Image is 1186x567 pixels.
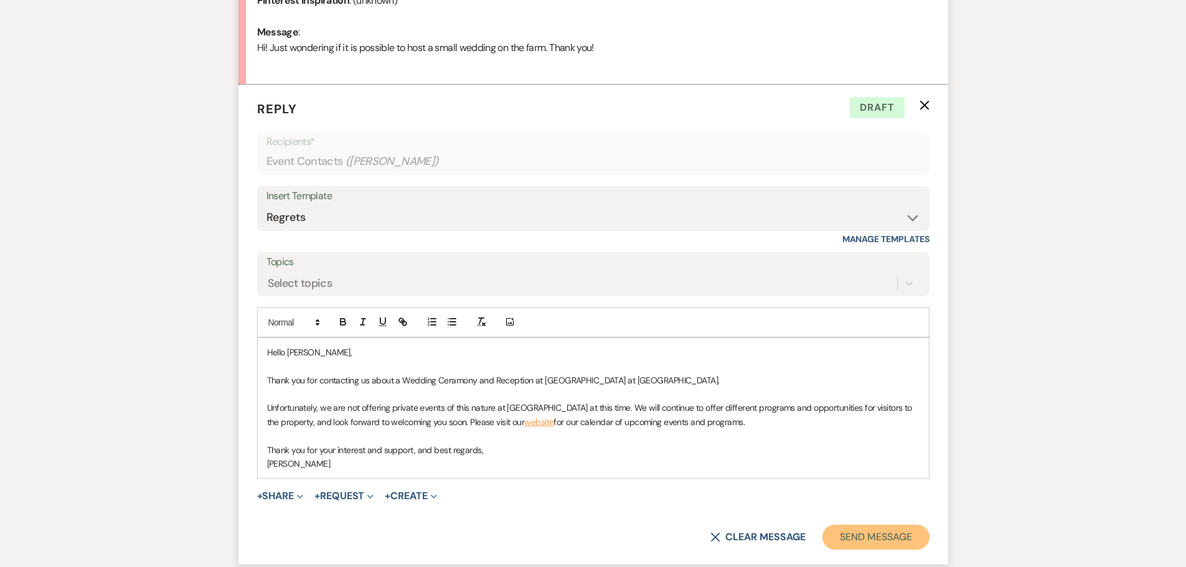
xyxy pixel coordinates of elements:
[257,101,297,117] span: Reply
[267,402,915,427] span: We will continue to offer different programs and opportunities for visitors to the property, and ...
[266,134,920,150] p: Recipients*
[257,491,304,501] button: Share
[822,525,929,550] button: Send Message
[266,187,920,205] div: Insert Template
[266,253,920,271] label: Topics
[842,233,930,245] a: Manage Templates
[267,444,484,456] span: Thank you for your interest and support, and best regards,
[524,416,553,428] a: website
[385,491,390,501] span: +
[267,345,920,359] p: Hello [PERSON_NAME],
[267,457,920,471] p: [PERSON_NAME]
[314,491,320,501] span: +
[346,153,439,170] span: ( [PERSON_NAME] )
[267,373,920,387] p: Thank you for contacting us about a Wedding Ceramony and Reception at [GEOGRAPHIC_DATA] at [GEOGR...
[267,402,633,413] span: Unfortunately, we are not offering private events of this nature at [GEOGRAPHIC_DATA] at this time.
[385,491,436,501] button: Create
[266,149,920,174] div: Event Contacts
[268,274,332,291] div: Select topics
[850,97,905,118] span: Draft
[710,532,805,542] button: Clear message
[314,491,374,501] button: Request
[257,26,299,39] b: Message
[257,491,263,501] span: +
[553,416,745,428] span: for our calendar of upcoming events and programs.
